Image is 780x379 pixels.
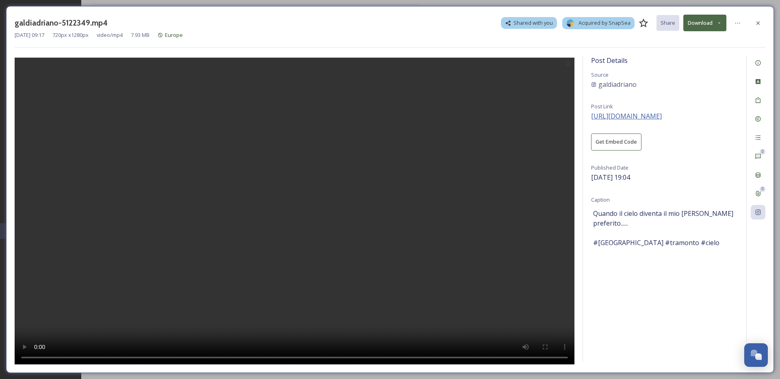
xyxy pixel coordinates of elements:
button: Open Chat [744,343,768,367]
span: Post Link [591,103,613,110]
span: Post Details [591,56,628,65]
span: [URL][DOMAIN_NAME] [591,112,662,121]
span: Caption [591,196,610,203]
span: video/mp4 [97,31,123,39]
span: galdiadriano [598,80,637,89]
button: Download [683,15,726,31]
span: Acquired by SnapSea [578,19,630,27]
span: Europe [165,31,183,39]
button: Share [656,15,679,31]
h3: galdiadriano-5122349.mp4 [15,17,108,29]
div: 0 [760,149,765,155]
a: galdiadriano [591,80,738,89]
span: [DATE] 19:04 [591,173,630,182]
span: Shared with you [513,19,553,27]
span: Published Date [591,164,628,171]
span: 7.93 MB [131,31,149,39]
a: [URL][DOMAIN_NAME] [591,113,662,120]
span: [DATE] 09:17 [15,31,44,39]
span: Source [591,71,609,78]
img: snapsea-logo.png [566,19,574,27]
button: Get Embed Code [591,134,641,150]
span: 720 px x 1280 px [52,31,89,39]
span: Quando il cielo diventa il mio [PERSON_NAME] preferito...... #[GEOGRAPHIC_DATA] #tramonto #cielo [593,209,736,248]
div: 0 [760,186,765,192]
